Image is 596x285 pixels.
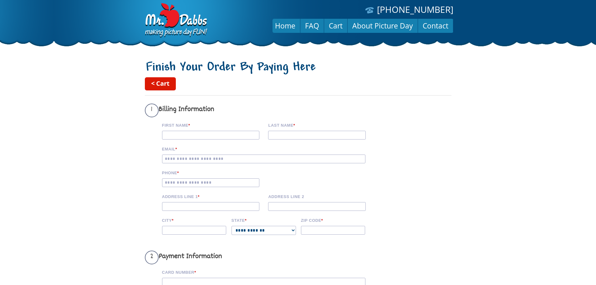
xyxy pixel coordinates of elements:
a: FAQ [300,18,324,33]
label: First Name [162,122,264,128]
a: Home [270,18,300,33]
label: Zip code [301,217,366,223]
h1: Finish Your Order By Paying Here [145,60,451,75]
label: State [232,217,297,223]
a: Cart [324,18,347,33]
a: < Cart [145,77,176,90]
h3: Billing Information [145,104,375,117]
img: Dabbs Company [143,3,208,38]
label: Email [162,146,375,151]
label: Phone [162,170,264,175]
label: Address Line 2 [268,193,370,199]
label: Address Line 1 [162,193,264,199]
label: Card Number [162,269,375,275]
a: About Picture Day [348,18,418,33]
a: Contact [418,18,453,33]
a: [PHONE_NUMBER] [377,3,453,15]
span: 2 [145,251,159,264]
label: Last name [268,122,370,128]
span: 1 [145,104,159,117]
h3: Payment Information [145,251,375,264]
label: City [162,217,227,223]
